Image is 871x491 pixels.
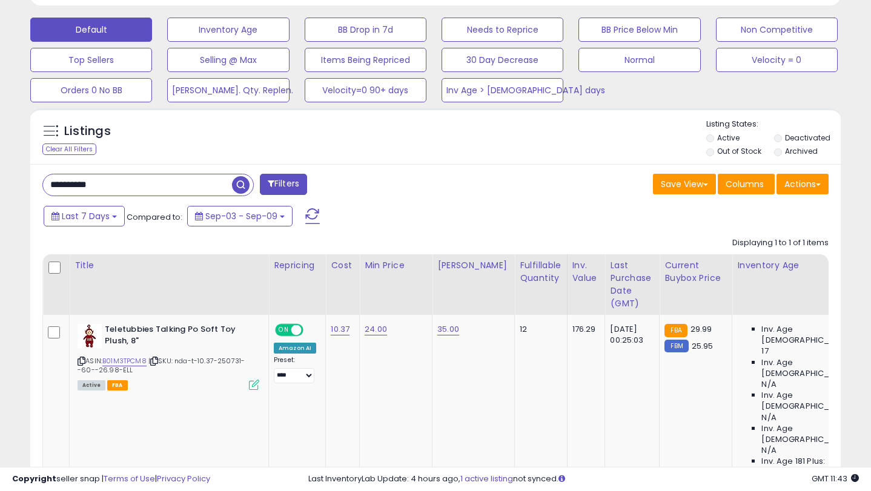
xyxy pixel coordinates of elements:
a: B01M3TPCM8 [102,356,147,366]
button: Velocity=0 90+ days [305,78,426,102]
span: 2025-09-18 11:43 GMT [812,473,859,484]
button: BB Drop in 7d [305,18,426,42]
a: Terms of Use [104,473,155,484]
span: Last 7 Days [62,210,110,222]
span: Inv. Age 181 Plus: [761,456,825,467]
button: Items Being Repriced [305,48,426,72]
div: Current Buybox Price [664,259,727,285]
button: Selling @ Max [167,48,289,72]
label: Active [717,133,740,143]
a: 1 active listing [460,473,513,484]
span: 25.95 [692,340,714,352]
div: Amazon AI [274,343,316,354]
button: BB Price Below Min [578,18,700,42]
div: Displaying 1 to 1 of 1 items [732,237,829,249]
button: 30 Day Decrease [442,48,563,72]
div: Inv. value [572,259,600,285]
button: [PERSON_NAME]. Qty. Replen. [167,78,289,102]
button: Inventory Age [167,18,289,42]
button: Top Sellers [30,48,152,72]
div: Last InventoryLab Update: 4 hours ago, not synced. [308,473,859,485]
span: FBA [107,380,128,390]
div: Last Purchase Date (GMT) [610,259,654,310]
button: Sep-03 - Sep-09 [187,206,293,226]
p: Listing States: [706,119,841,130]
small: FBM [664,340,688,352]
button: Filters [260,174,307,195]
label: Archived [785,146,818,156]
div: Fulfillable Quantity [520,259,561,285]
div: Cost [331,259,354,272]
div: Repricing [274,259,320,272]
img: 41qYjjL1ihL._SL40_.jpg [78,324,102,348]
div: 12 [520,324,557,335]
span: 17 [761,346,768,357]
button: Non Competitive [716,18,838,42]
div: Min Price [365,259,427,272]
div: ASIN: [78,324,259,389]
button: Columns [718,174,775,194]
button: Inv Age > [DEMOGRAPHIC_DATA] days [442,78,563,102]
div: [PERSON_NAME] [437,259,509,272]
span: ON [276,325,291,335]
small: FBA [664,324,687,337]
a: 24.00 [365,323,387,335]
button: Last 7 Days [44,206,125,226]
div: Title [75,259,263,272]
strong: Copyright [12,473,56,484]
div: seller snap | | [12,473,210,485]
span: Compared to: [127,211,182,223]
label: Deactivated [785,133,830,143]
button: Velocity = 0 [716,48,838,72]
span: Columns [726,178,764,190]
button: Orders 0 No BB [30,78,152,102]
span: N/A [761,445,776,456]
button: Normal [578,48,700,72]
button: Default [30,18,152,42]
h5: Listings [64,123,111,140]
button: Actions [777,174,829,194]
a: Privacy Policy [157,473,210,484]
span: All listings currently available for purchase on Amazon [78,380,105,390]
span: | SKU: nda-t-10.37-250731--60--26.98-ELL [78,356,245,374]
b: Teletubbies Talking Po Soft Toy Plush, 8" [105,324,252,349]
span: Sep-03 - Sep-09 [205,210,277,222]
a: 10.37 [331,323,349,335]
span: N/A [761,412,776,423]
a: 35.00 [437,323,459,335]
button: Needs to Reprice [442,18,563,42]
span: OFF [302,325,321,335]
div: Preset: [274,356,316,383]
div: [DATE] 00:25:03 [610,324,650,346]
div: Clear All Filters [42,143,96,155]
span: 29.99 [691,323,712,335]
span: N/A [761,379,776,390]
label: Out of Stock [717,146,761,156]
button: Save View [653,174,716,194]
div: 176.29 [572,324,596,335]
